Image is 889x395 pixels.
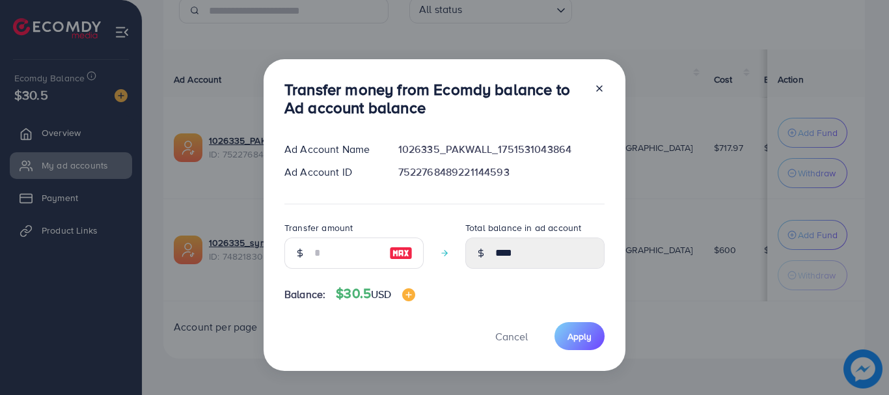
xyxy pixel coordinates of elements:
[336,286,415,302] h4: $30.5
[479,322,544,350] button: Cancel
[568,330,592,343] span: Apply
[284,80,584,118] h3: Transfer money from Ecomdy balance to Ad account balance
[274,142,388,157] div: Ad Account Name
[402,288,415,301] img: image
[371,287,391,301] span: USD
[388,142,615,157] div: 1026335_PAKWALL_1751531043864
[495,329,528,344] span: Cancel
[274,165,388,180] div: Ad Account ID
[554,322,605,350] button: Apply
[465,221,581,234] label: Total balance in ad account
[389,245,413,261] img: image
[388,165,615,180] div: 7522768489221144593
[284,221,353,234] label: Transfer amount
[284,287,325,302] span: Balance:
